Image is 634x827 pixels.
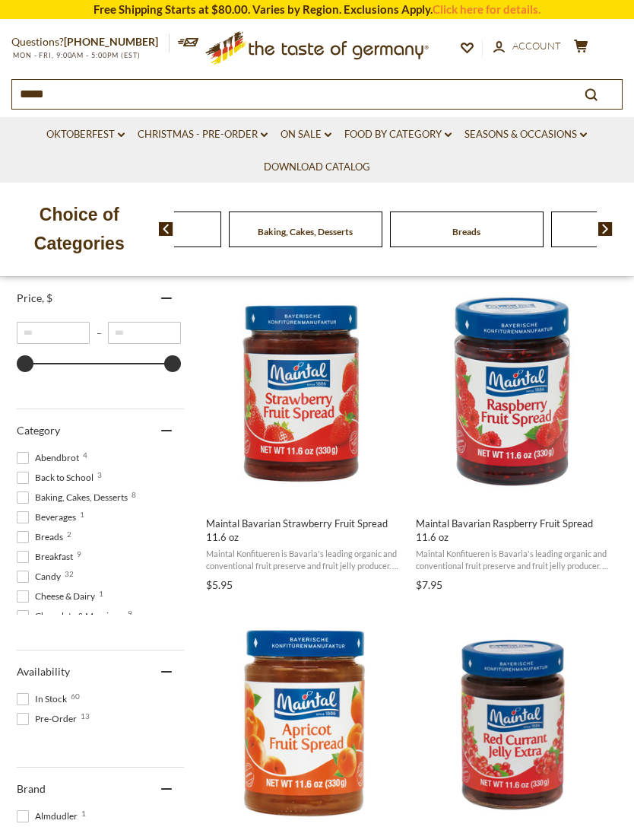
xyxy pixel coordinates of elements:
[204,291,405,492] img: Maintal Bavarian Strawberry Fruit Spread 11.6 oz
[71,692,80,700] span: 60
[206,548,403,571] span: Maintal Konfitueren is Bavaria's leading organic and conventional fruit preserve and fruit jelly ...
[598,222,613,236] img: next arrow
[433,2,540,16] a: Click here for details.
[17,491,132,504] span: Baking, Cakes, Desserts
[108,322,181,344] input: Maximum value
[17,550,78,564] span: Breakfast
[11,51,141,59] span: MON - FRI, 9:00AM - 5:00PM (EST)
[97,471,102,479] span: 3
[17,424,60,437] span: Category
[17,451,84,465] span: Abendbrot
[264,159,370,176] a: Download Catalog
[17,712,81,726] span: Pre-Order
[81,810,86,817] span: 1
[17,810,82,823] span: Almdudler
[206,578,233,591] span: $5.95
[17,570,65,584] span: Candy
[493,38,561,55] a: Account
[17,590,100,603] span: Cheese & Dairy
[128,609,132,617] span: 9
[204,277,405,596] a: Maintal Bavarian Strawberry Fruit Spread 11.6 oz
[83,451,87,459] span: 4
[258,226,353,237] a: Baking, Cakes, Desserts
[17,291,52,304] span: Price
[80,511,84,518] span: 1
[11,33,170,52] p: Questions?
[17,471,98,485] span: Back to School
[81,712,90,720] span: 13
[452,226,480,237] a: Breads
[344,126,452,143] a: Food By Category
[90,327,108,339] span: –
[464,126,587,143] a: Seasons & Occasions
[17,530,68,544] span: Breads
[17,692,71,706] span: In Stock
[64,35,158,48] a: [PHONE_NUMBER]
[159,222,173,236] img: previous arrow
[17,782,46,795] span: Brand
[414,291,615,492] img: Maintal Bavarian Raspberry Fruit Spread 11.6 oz
[281,126,331,143] a: On Sale
[42,291,52,304] span: , $
[206,517,403,544] span: Maintal Bavarian Strawberry Fruit Spread 11.6 oz
[17,609,128,623] span: Chocolate & Marzipan
[204,622,405,824] img: Maintal Bavarian Apricot Fruit Spread 11.6 oz
[414,277,615,596] a: Maintal Bavarian Raspberry Fruit Spread 11.6 oz
[414,622,615,824] img: Maintal Red Currant
[416,517,613,544] span: Maintal Bavarian Raspberry Fruit Spread 11.6 oz
[46,126,125,143] a: Oktoberfest
[416,578,442,591] span: $7.95
[67,530,71,538] span: 2
[17,665,70,678] span: Availability
[17,322,90,344] input: Minimum value
[65,570,74,577] span: 32
[99,590,103,597] span: 1
[77,550,81,558] span: 9
[138,126,268,143] a: Christmas - PRE-ORDER
[132,491,136,498] span: 8
[512,40,561,52] span: Account
[416,548,613,571] span: Maintal Konfitueren is Bavaria's leading organic and conventional fruit preserve and fruit jelly ...
[17,511,81,524] span: Beverages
